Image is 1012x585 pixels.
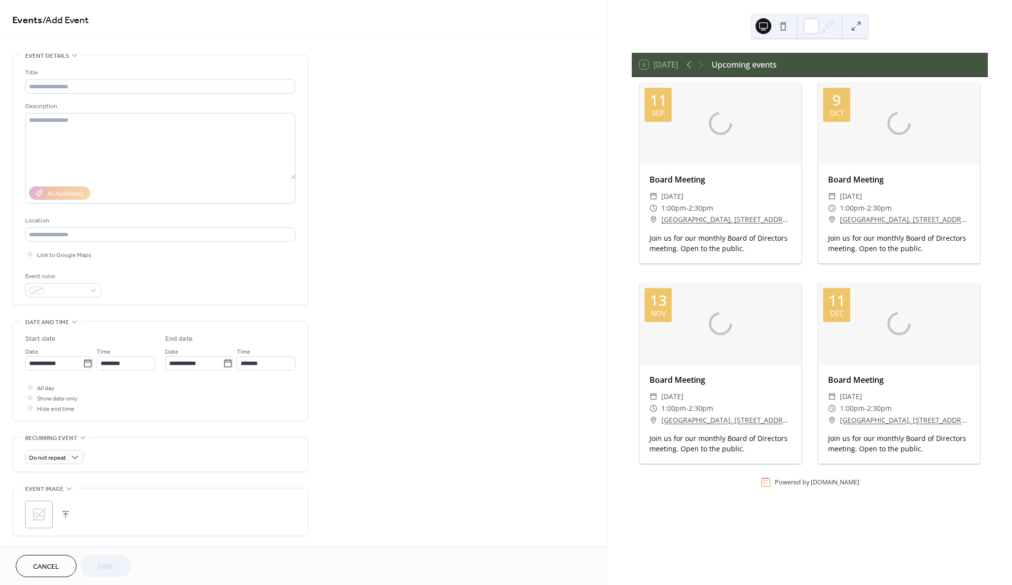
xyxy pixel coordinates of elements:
div: ​ [828,190,836,202]
div: 13 [650,293,667,308]
span: 2:30pm [688,202,713,214]
span: Do not repeat [29,452,66,464]
div: Nov [651,310,666,317]
div: Join us for our monthly Board of Directors meeting. Open to the public. [640,433,801,454]
span: Date [165,347,179,357]
a: Events [12,11,42,30]
div: ; [25,501,53,528]
div: Title [25,68,293,78]
span: 2:30pm [867,202,892,214]
span: / Add Event [42,11,89,30]
span: 2:30pm [867,402,892,414]
a: [GEOGRAPHIC_DATA], [STREET_ADDRESS] [661,414,792,426]
span: [DATE] [661,391,684,402]
div: Board Meeting [640,174,801,185]
div: End date [165,334,193,344]
a: [GEOGRAPHIC_DATA], [STREET_ADDRESS] [840,214,970,225]
span: 1:00pm [840,202,865,214]
div: Board Meeting [640,374,801,386]
span: Hide end time [37,404,74,414]
span: - [686,402,688,414]
span: Time [97,347,110,357]
div: Upcoming events [712,59,777,71]
div: Start date [25,334,56,344]
span: - [865,402,867,414]
div: Board Meeting [818,174,980,185]
span: [DATE] [840,190,862,202]
div: 11 [829,293,845,308]
div: ​ [828,391,836,402]
a: [GEOGRAPHIC_DATA], [STREET_ADDRESS] [840,414,970,426]
span: Recurring event [25,433,77,443]
a: [DOMAIN_NAME] [811,478,859,486]
div: ​ [828,202,836,214]
div: Join us for our monthly Board of Directors meeting. Open to the public. [640,233,801,254]
span: All day [37,383,54,394]
div: Event color [25,271,99,282]
div: Description [25,101,293,111]
button: Cancel [16,555,76,577]
div: 11 [650,93,667,108]
div: Join us for our monthly Board of Directors meeting. Open to the public. [818,233,980,254]
div: 9 [832,93,841,108]
span: [DATE] [661,190,684,202]
div: Dec [830,310,844,317]
a: [GEOGRAPHIC_DATA], [STREET_ADDRESS] [661,214,792,225]
span: 1:00pm [840,402,865,414]
span: 1:00pm [661,202,686,214]
span: Link to Google Maps [37,250,91,260]
div: ​ [650,391,657,402]
span: Time [237,347,251,357]
span: Show date only [37,394,77,404]
span: [DATE] [840,391,862,402]
div: Powered by [775,478,859,486]
div: Board Meeting [818,374,980,386]
span: Event image [25,484,64,494]
div: ​ [828,402,836,414]
span: 2:30pm [688,402,713,414]
span: - [865,202,867,214]
div: ​ [650,402,657,414]
div: ​ [650,190,657,202]
span: 1:00pm [661,402,686,414]
div: Join us for our monthly Board of Directors meeting. Open to the public. [818,433,980,454]
div: ​ [828,414,836,426]
span: Cancel [33,562,59,572]
div: ​ [650,414,657,426]
span: Event details [25,51,69,61]
div: Location [25,216,293,226]
span: - [686,202,688,214]
div: ​ [650,214,657,225]
div: Oct [830,110,844,117]
span: Date and time [25,317,69,328]
div: ​ [828,214,836,225]
div: ​ [650,202,657,214]
div: Sep [652,110,664,117]
span: Date [25,347,38,357]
